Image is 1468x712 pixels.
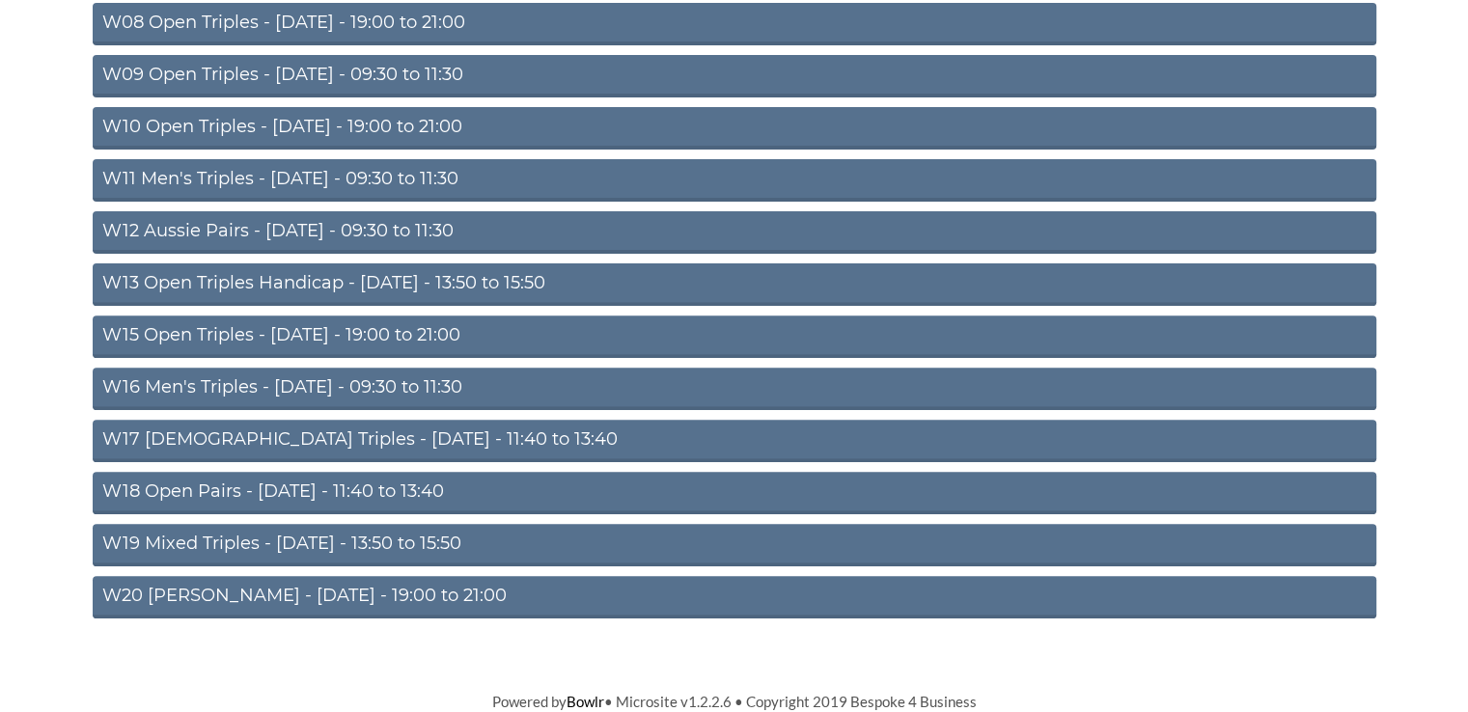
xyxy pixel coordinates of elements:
[93,576,1376,618] a: W20 [PERSON_NAME] - [DATE] - 19:00 to 21:00
[93,107,1376,150] a: W10 Open Triples - [DATE] - 19:00 to 21:00
[93,3,1376,45] a: W08 Open Triples - [DATE] - 19:00 to 21:00
[93,55,1376,97] a: W09 Open Triples - [DATE] - 09:30 to 11:30
[93,211,1376,254] a: W12 Aussie Pairs - [DATE] - 09:30 to 11:30
[93,315,1376,358] a: W15 Open Triples - [DATE] - 19:00 to 21:00
[492,693,977,710] span: Powered by • Microsite v1.2.2.6 • Copyright 2019 Bespoke 4 Business
[93,368,1376,410] a: W16 Men's Triples - [DATE] - 09:30 to 11:30
[93,472,1376,514] a: W18 Open Pairs - [DATE] - 11:40 to 13:40
[93,159,1376,202] a: W11 Men's Triples - [DATE] - 09:30 to 11:30
[93,420,1376,462] a: W17 [DEMOGRAPHIC_DATA] Triples - [DATE] - 11:40 to 13:40
[567,693,604,710] a: Bowlr
[93,263,1376,306] a: W13 Open Triples Handicap - [DATE] - 13:50 to 15:50
[93,524,1376,566] a: W19 Mixed Triples - [DATE] - 13:50 to 15:50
